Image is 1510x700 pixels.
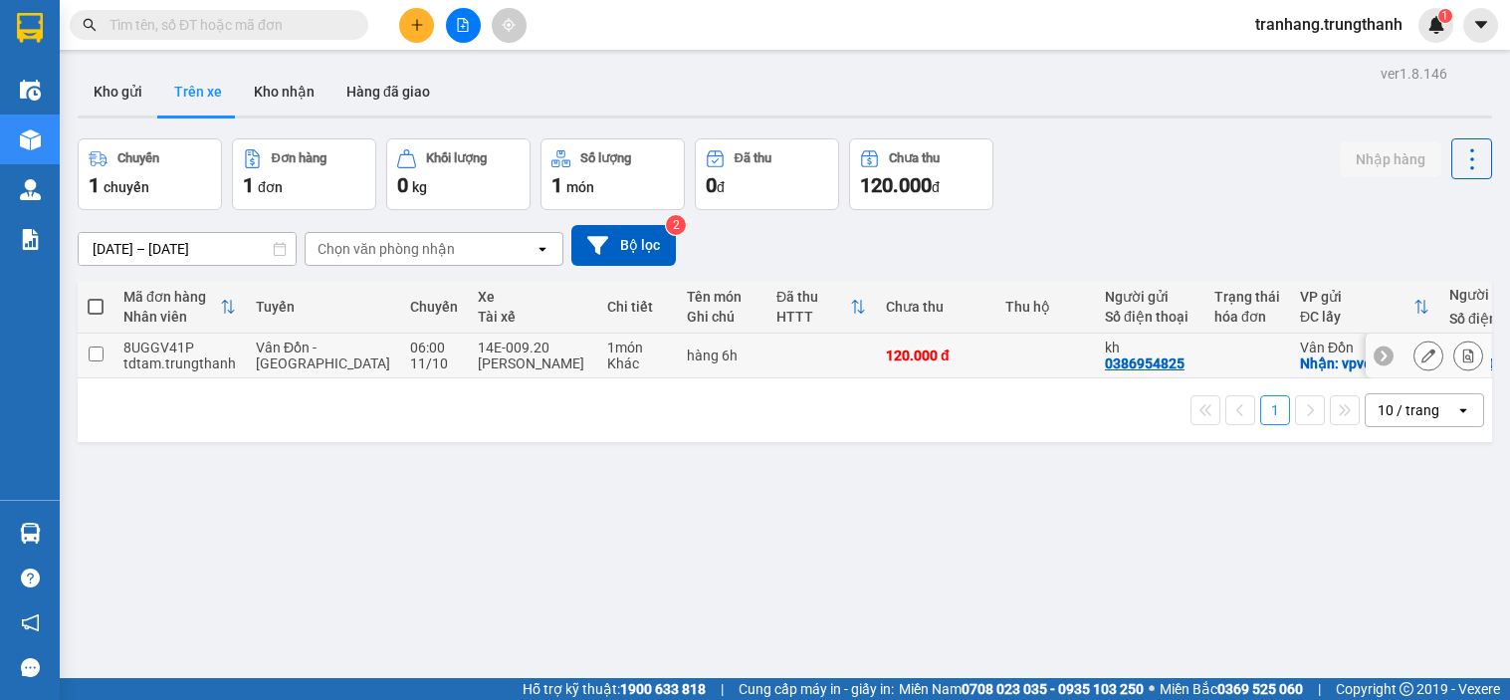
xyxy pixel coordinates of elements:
[399,8,434,43] button: plus
[21,658,40,677] span: message
[232,138,376,210] button: Đơn hàng1đơn
[1214,309,1280,325] div: hóa đơn
[258,179,283,195] span: đơn
[330,68,446,116] button: Hàng đã giao
[1217,681,1303,697] strong: 0369 525 060
[1441,9,1448,23] span: 1
[620,681,706,697] strong: 1900 633 818
[158,68,238,116] button: Trên xe
[117,151,159,165] div: Chuyến
[1105,355,1185,371] div: 0386954825
[1378,400,1439,420] div: 10 / trang
[478,289,587,305] div: Xe
[1400,682,1413,696] span: copyright
[272,151,326,165] div: Đơn hàng
[717,179,725,195] span: đ
[687,309,756,325] div: Ghi chú
[410,18,424,32] span: plus
[735,151,771,165] div: Đã thu
[535,241,550,257] svg: open
[1438,9,1452,23] sup: 1
[478,309,587,325] div: Tài xế
[1105,289,1194,305] div: Người gửi
[17,13,43,43] img: logo-vxr
[607,299,667,315] div: Chi tiết
[1214,289,1280,305] div: Trạng thái
[20,129,41,150] img: warehouse-icon
[607,355,667,371] div: Khác
[478,340,587,355] div: 14E-009.20
[551,173,562,197] span: 1
[1105,340,1194,355] div: kh
[889,151,940,165] div: Chưa thu
[83,18,97,32] span: search
[1413,341,1443,370] div: Sửa đơn hàng
[1005,299,1085,315] div: Thu hộ
[20,523,41,544] img: warehouse-icon
[1300,309,1413,325] div: ĐC lấy
[1300,289,1413,305] div: VP gửi
[1300,340,1429,355] div: Vân Đồn
[78,138,222,210] button: Chuyến1chuyến
[123,309,220,325] div: Nhân viên
[426,151,487,165] div: Khối lượng
[446,8,481,43] button: file-add
[410,340,458,355] div: 06:00
[886,299,985,315] div: Chưa thu
[899,678,1144,700] span: Miền Nam
[243,173,254,197] span: 1
[1239,12,1418,37] span: tranhang.trungthanh
[1318,678,1321,700] span: |
[739,678,894,700] span: Cung cấp máy in - giấy in:
[238,68,330,116] button: Kho nhận
[886,348,985,363] div: 120.000 đ
[666,215,686,235] sup: 2
[89,173,100,197] span: 1
[256,299,390,315] div: Tuyến
[687,289,756,305] div: Tên món
[932,179,940,195] span: đ
[256,340,390,371] span: Vân Đồn - [GEOGRAPHIC_DATA]
[318,239,455,259] div: Chọn văn phòng nhận
[386,138,531,210] button: Khối lượng0kg
[21,569,40,587] span: question-circle
[20,179,41,200] img: warehouse-icon
[412,179,427,195] span: kg
[1472,16,1490,34] span: caret-down
[1300,355,1429,371] div: Nhận: vpvđ
[123,340,236,355] div: 8UGGV41P
[523,678,706,700] span: Hỗ trợ kỹ thuật:
[1427,16,1445,34] img: icon-new-feature
[695,138,839,210] button: Đã thu0đ
[1105,309,1194,325] div: Số điện thoại
[580,151,631,165] div: Số lượng
[478,355,587,371] div: [PERSON_NAME]
[113,281,246,334] th: Toggle SortBy
[1463,8,1498,43] button: caret-down
[860,173,932,197] span: 120.000
[104,179,149,195] span: chuyến
[20,229,41,250] img: solution-icon
[776,309,850,325] div: HTTT
[566,179,594,195] span: món
[492,8,527,43] button: aim
[766,281,876,334] th: Toggle SortBy
[540,138,685,210] button: Số lượng1món
[20,80,41,101] img: warehouse-icon
[410,299,458,315] div: Chuyến
[78,68,158,116] button: Kho gửi
[571,225,676,266] button: Bộ lọc
[1149,685,1155,693] span: ⚪️
[79,233,296,265] input: Select a date range.
[123,355,236,371] div: tdtam.trungthanh
[109,14,344,36] input: Tìm tên, số ĐT hoặc mã đơn
[123,289,220,305] div: Mã đơn hàng
[1290,281,1439,334] th: Toggle SortBy
[776,289,850,305] div: Đã thu
[607,340,667,355] div: 1 món
[456,18,470,32] span: file-add
[962,681,1144,697] strong: 0708 023 035 - 0935 103 250
[1455,402,1471,418] svg: open
[706,173,717,197] span: 0
[1260,395,1290,425] button: 1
